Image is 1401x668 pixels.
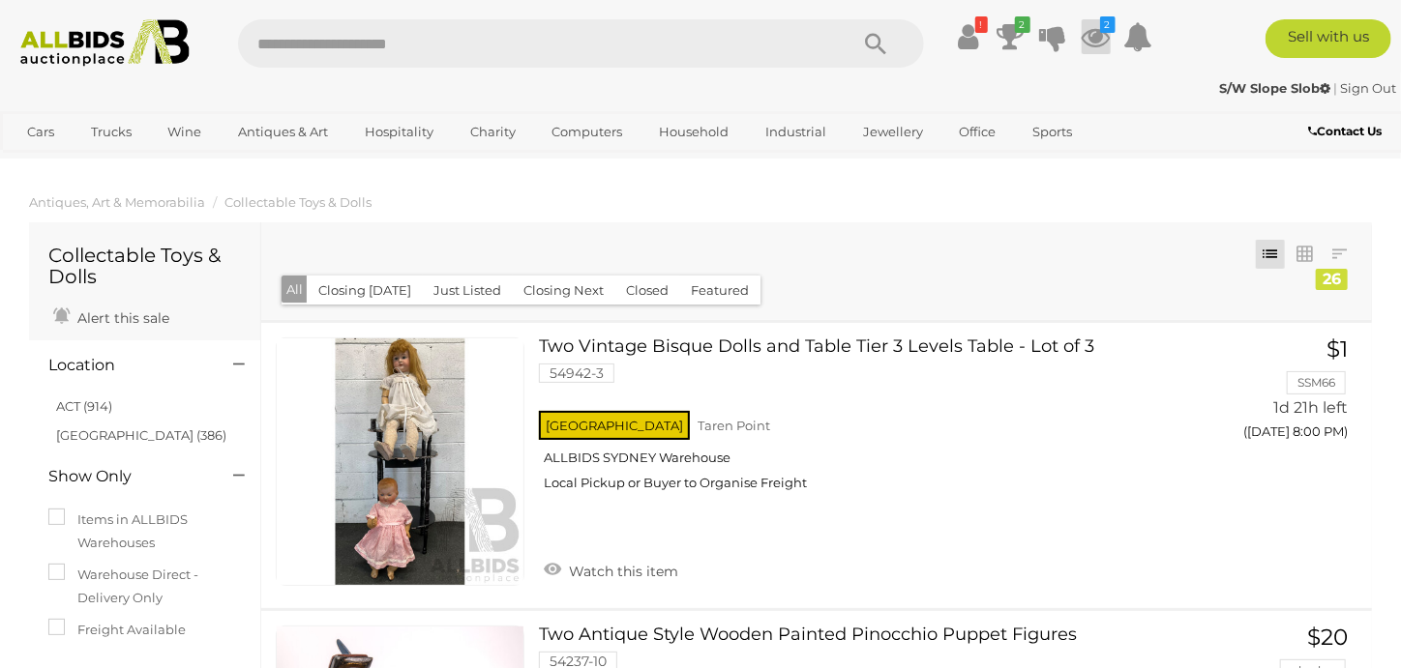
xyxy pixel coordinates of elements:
[1219,80,1333,96] a: S/W Slope Slob
[73,309,169,327] span: Alert this sale
[1307,624,1348,651] span: $20
[679,276,760,305] button: Featured
[1015,16,1030,33] i: 2
[827,19,924,68] button: Search
[997,19,1026,54] a: 2
[1219,80,1330,96] strong: S/W Slope Slob
[458,116,528,148] a: Charity
[553,337,1173,507] a: Two Vintage Bisque Dolls and Table Tier 3 Levels Table - Lot of 3 54942-3 [GEOGRAPHIC_DATA] Taren...
[56,427,226,443] a: [GEOGRAPHIC_DATA] (386)
[225,116,341,148] a: Antiques & Art
[1333,80,1337,96] span: |
[1020,116,1085,148] a: Sports
[282,276,308,304] button: All
[850,116,936,148] a: Jewellery
[15,116,67,148] a: Cars
[1082,19,1111,54] a: 2
[954,19,983,54] a: !
[224,194,372,210] a: Collectable Toys & Dolls
[307,276,423,305] button: Closing [DATE]
[48,302,174,331] a: Alert this sale
[422,276,513,305] button: Just Listed
[11,19,199,67] img: Allbids.com.au
[540,116,636,148] a: Computers
[614,276,680,305] button: Closed
[156,116,215,148] a: Wine
[753,116,839,148] a: Industrial
[1266,19,1391,58] a: Sell with us
[56,398,112,414] a: ACT (914)
[48,468,204,485] h4: Show Only
[15,148,177,180] a: [GEOGRAPHIC_DATA]
[1316,269,1348,290] div: 26
[564,563,678,580] span: Watch this item
[29,194,205,210] a: Antiques, Art & Memorabilia
[512,276,615,305] button: Closing Next
[48,508,241,554] label: Items in ALLBIDS Warehouses
[352,116,446,148] a: Hospitality
[975,16,988,33] i: !
[1202,337,1353,450] a: $1 SSM66 1d 21h left ([DATE] 8:00 PM)
[78,116,144,148] a: Trucks
[947,116,1009,148] a: Office
[48,357,204,374] h4: Location
[1340,80,1396,96] a: Sign Out
[1308,121,1386,142] a: Contact Us
[646,116,741,148] a: Household
[48,564,241,609] label: Warehouse Direct - Delivery Only
[539,555,683,584] a: Watch this item
[1308,124,1382,138] b: Contact Us
[1326,335,1348,363] span: $1
[1100,16,1116,33] i: 2
[48,619,186,641] label: Freight Available
[48,245,241,287] h1: Collectable Toys & Dolls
